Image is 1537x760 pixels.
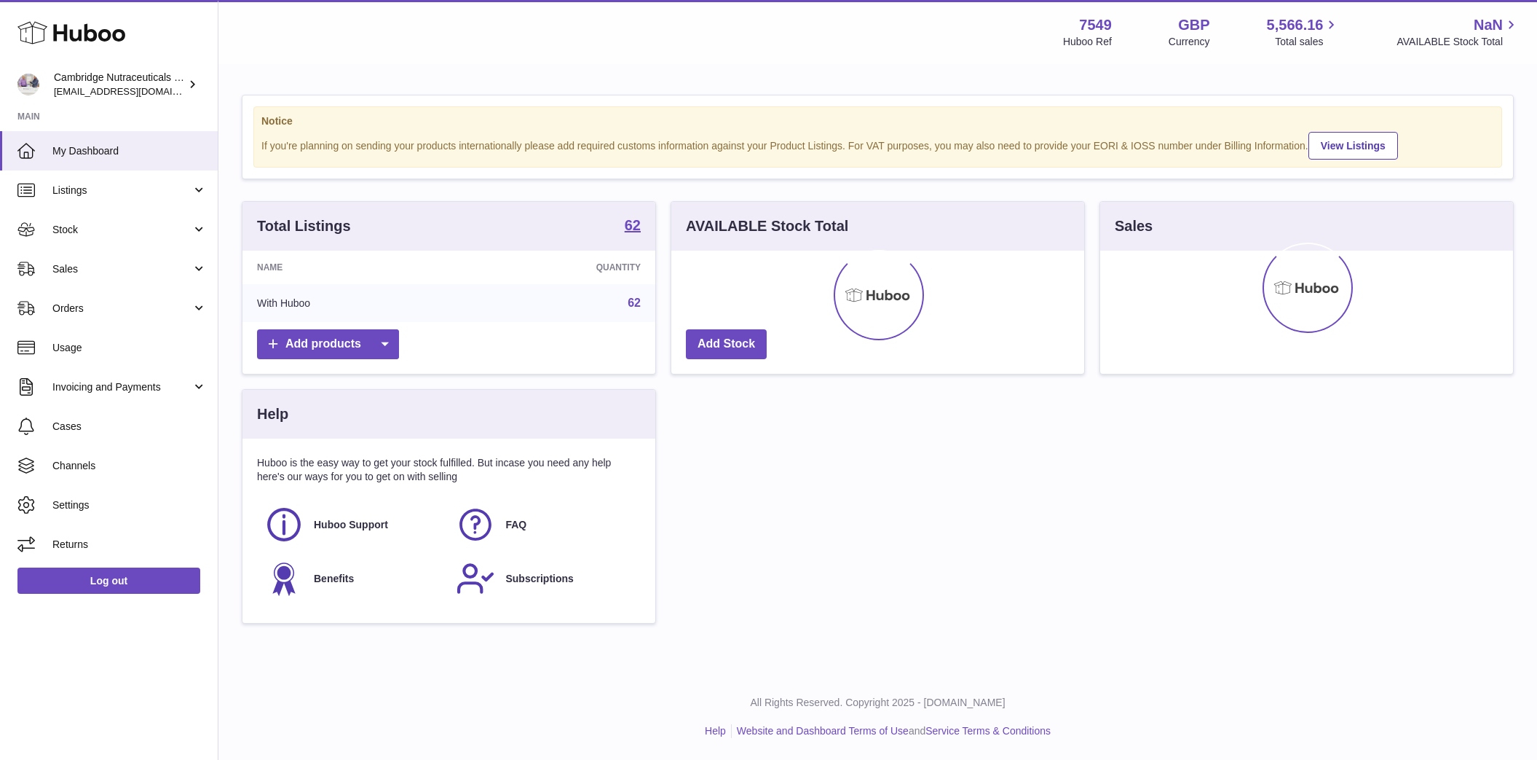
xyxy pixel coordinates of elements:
a: Log out [17,568,200,594]
td: With Huboo [242,284,460,322]
div: Huboo Ref [1063,35,1112,49]
li: and [732,724,1051,738]
strong: 7549 [1079,15,1112,35]
a: View Listings [1308,132,1398,160]
a: Subscriptions [456,559,633,598]
span: Total sales [1275,35,1340,49]
span: Returns [52,538,207,552]
strong: Notice [261,114,1494,128]
span: Orders [52,302,191,316]
span: Usage [52,341,207,355]
h3: Sales [1115,216,1153,236]
span: Invoicing and Payments [52,380,191,394]
span: 5,566.16 [1267,15,1324,35]
span: Huboo Support [314,518,388,532]
div: If you're planning on sending your products internationally please add required customs informati... [261,130,1494,160]
a: Website and Dashboard Terms of Use [737,725,909,737]
h3: Help [257,404,288,424]
span: Cases [52,420,207,434]
a: Add products [257,329,399,359]
span: Listings [52,184,191,197]
a: FAQ [456,505,633,544]
a: 5,566.16 Total sales [1267,15,1340,49]
a: Add Stock [686,329,767,359]
span: NaN [1474,15,1503,35]
h3: AVAILABLE Stock Total [686,216,848,236]
div: Currency [1169,35,1210,49]
h3: Total Listings [257,216,351,236]
a: NaN AVAILABLE Stock Total [1396,15,1520,49]
p: All Rights Reserved. Copyright 2025 - [DOMAIN_NAME] [230,696,1525,710]
span: Channels [52,459,207,473]
span: AVAILABLE Stock Total [1396,35,1520,49]
strong: GBP [1178,15,1209,35]
th: Quantity [460,251,655,284]
span: Subscriptions [505,572,573,586]
span: FAQ [505,518,526,532]
a: Service Terms & Conditions [925,725,1051,737]
th: Name [242,251,460,284]
span: [EMAIL_ADDRESS][DOMAIN_NAME] [54,85,214,97]
a: Benefits [264,559,441,598]
span: Settings [52,498,207,512]
span: Benefits [314,572,354,586]
a: 62 [628,297,641,309]
img: qvc@camnutra.com [17,74,39,95]
span: My Dashboard [52,144,207,158]
p: Huboo is the easy way to get your stock fulfilled. But incase you need any help here's our ways f... [257,456,641,484]
a: Huboo Support [264,505,441,544]
a: Help [705,725,726,737]
strong: 62 [625,218,641,232]
div: Cambridge Nutraceuticals Ltd [54,71,185,98]
span: Sales [52,262,191,276]
span: Stock [52,223,191,237]
a: 62 [625,218,641,235]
